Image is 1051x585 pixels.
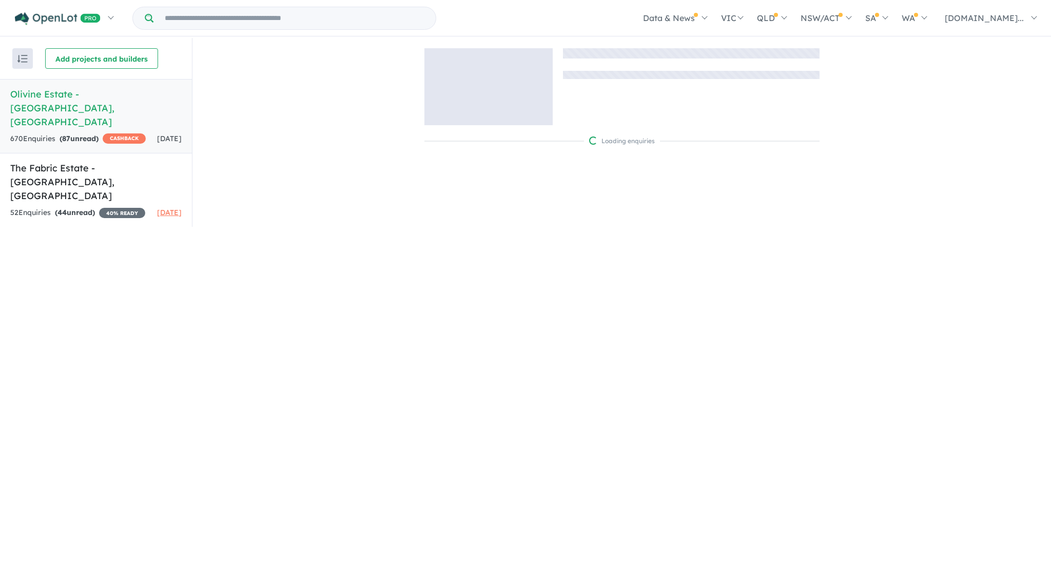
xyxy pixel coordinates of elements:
span: [DATE] [157,208,182,217]
div: Loading enquiries [589,136,655,146]
span: 44 [57,208,67,217]
input: Try estate name, suburb, builder or developer [155,7,434,29]
strong: ( unread) [55,208,95,217]
strong: ( unread) [60,134,99,143]
div: 52 Enquir ies [10,207,145,219]
span: 87 [62,134,70,143]
span: [DOMAIN_NAME]... [945,13,1024,23]
img: sort.svg [17,55,28,63]
h5: The Fabric Estate - [GEOGRAPHIC_DATA] , [GEOGRAPHIC_DATA] [10,161,182,203]
span: 40 % READY [99,208,145,218]
span: CASHBACK [103,133,146,144]
h5: Olivine Estate - [GEOGRAPHIC_DATA] , [GEOGRAPHIC_DATA] [10,87,182,129]
span: [DATE] [157,134,182,143]
div: 670 Enquir ies [10,133,146,145]
img: Openlot PRO Logo White [15,12,101,25]
button: Add projects and builders [45,48,158,69]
